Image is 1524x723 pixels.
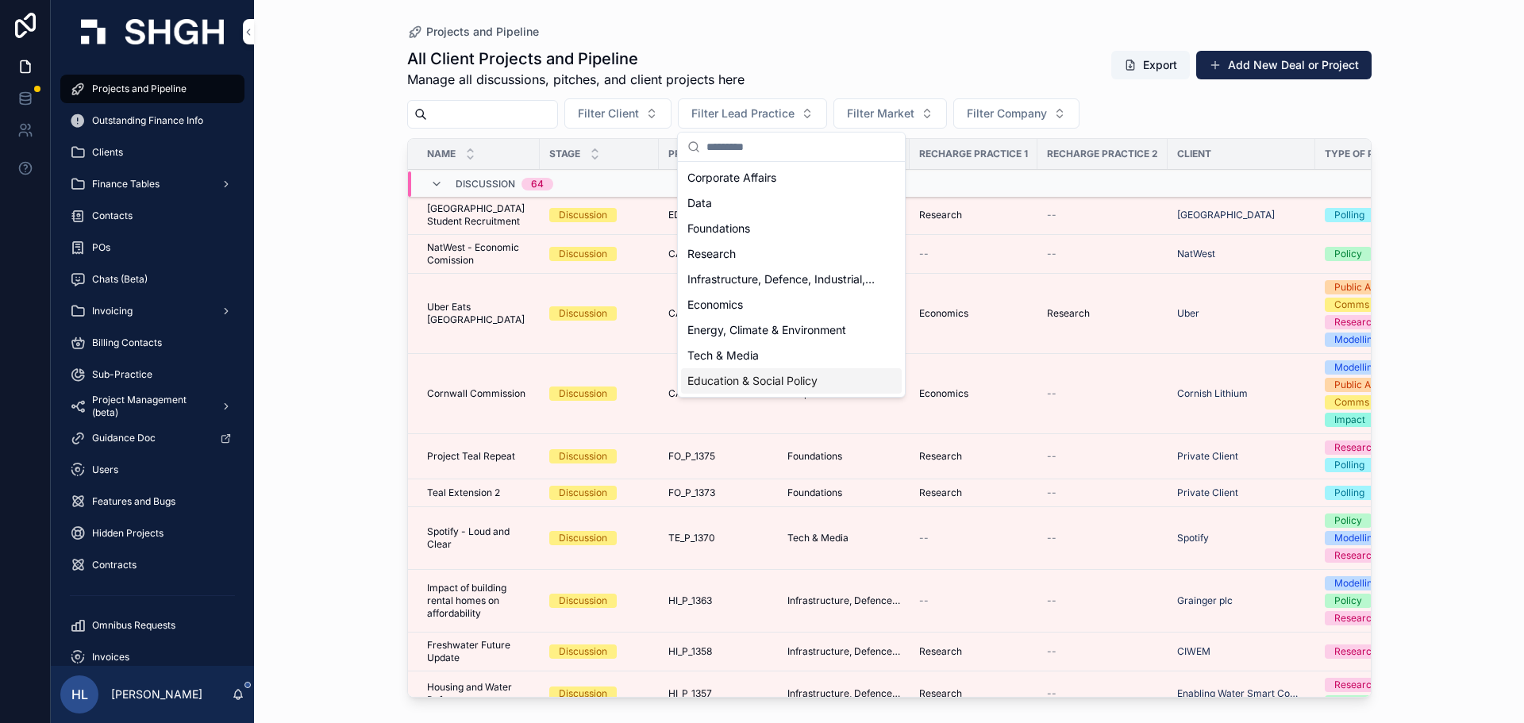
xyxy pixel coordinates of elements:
[668,532,715,544] span: TE_P_1370
[1177,486,1306,499] a: Private Client
[1047,248,1056,260] span: --
[919,594,929,607] span: --
[549,486,649,500] a: Discussion
[427,486,530,499] a: Teal Extension 2
[60,487,244,516] a: Features and Bugs
[919,450,962,463] span: Research
[531,178,544,190] div: 64
[1177,387,1248,400] a: Cornish Lithium
[559,247,607,261] div: Discussion
[687,246,736,262] span: Research
[578,106,639,121] span: Filter Client
[92,495,175,508] span: Features and Bugs
[1177,594,1233,607] a: Grainger plc
[1334,247,1362,261] div: Policy
[60,202,244,230] a: Contacts
[953,98,1079,129] button: Select Button
[787,645,900,658] a: Infrastructure, Defence, Industrial, Transport
[407,70,745,89] span: Manage all discussions, pitches, and client projects here
[1334,440,1377,455] div: Research
[1047,248,1158,260] a: --
[919,387,1028,400] a: Economics
[60,106,244,135] a: Outstanding Finance Info
[1047,532,1056,544] span: --
[564,98,672,129] button: Select Button
[427,301,530,326] span: Uber Eats [GEOGRAPHIC_DATA]
[687,322,846,338] span: Energy, Climate & Environment
[407,48,745,70] h1: All Client Projects and Pipeline
[668,307,768,320] a: CA_P_1381
[1177,148,1211,160] span: Client
[1334,531,1378,545] div: Modelling
[92,559,137,571] span: Contracts
[687,221,750,237] span: Foundations
[1177,594,1306,607] a: Grainger plc
[549,531,649,545] a: Discussion
[427,202,530,228] a: [GEOGRAPHIC_DATA] Student Recruitment
[919,645,1028,658] a: Research
[919,687,1028,700] a: Research
[92,210,133,222] span: Contacts
[668,248,768,260] a: CA_P_1386
[919,307,1028,320] a: Economics
[1325,678,1432,710] a: ResearchPolicy
[60,424,244,452] a: Guidance Doc
[668,209,768,221] a: ED_P_1387
[1177,450,1238,463] span: Private Client
[1047,486,1056,499] span: --
[60,360,244,389] a: Sub-Practice
[1047,450,1158,463] a: --
[919,209,1028,221] a: Research
[1334,360,1378,375] div: Modelling
[1325,486,1432,500] a: Polling
[678,162,905,397] div: Suggestions
[678,98,827,129] button: Select Button
[668,450,768,463] a: FO_P_1375
[1334,576,1378,590] div: Modelling
[1334,644,1377,659] div: Research
[1047,532,1158,544] a: --
[407,24,539,40] a: Projects and Pipeline
[1334,611,1377,625] div: Research
[92,432,156,444] span: Guidance Doc
[1047,594,1056,607] span: --
[668,645,712,658] span: HI_P_1358
[1177,248,1215,260] span: NatWest
[1177,248,1306,260] a: NatWest
[426,24,539,40] span: Projects and Pipeline
[549,449,649,463] a: Discussion
[60,392,244,421] a: Project Management (beta)
[1334,678,1377,692] div: Research
[668,687,712,700] span: HI_P_1357
[92,368,152,381] span: Sub-Practice
[668,450,715,463] span: FO_P_1375
[1325,247,1432,261] a: Policy
[1047,387,1056,400] span: --
[559,644,607,659] div: Discussion
[1334,298,1369,312] div: Comms
[1334,486,1364,500] div: Polling
[1325,148,1412,160] span: Type of Project
[668,209,715,221] span: ED_P_1387
[60,233,244,262] a: POs
[1177,387,1306,400] a: Cornish Lithium
[919,450,1028,463] a: Research
[1177,687,1306,700] a: Enabling Water Smart Communities
[1334,695,1362,710] div: Policy
[668,307,714,320] span: CA_P_1381
[1334,513,1362,528] div: Policy
[668,387,768,400] a: CA_P_1379
[787,594,900,607] a: Infrastructure, Defence, Industrial, Transport
[1334,594,1362,608] div: Policy
[1177,307,1199,320] a: Uber
[787,486,842,499] span: Foundations
[60,265,244,294] a: Chats (Beta)
[559,686,607,701] div: Discussion
[549,686,649,701] a: Discussion
[687,195,712,211] span: Data
[1177,645,1210,658] span: CIWEM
